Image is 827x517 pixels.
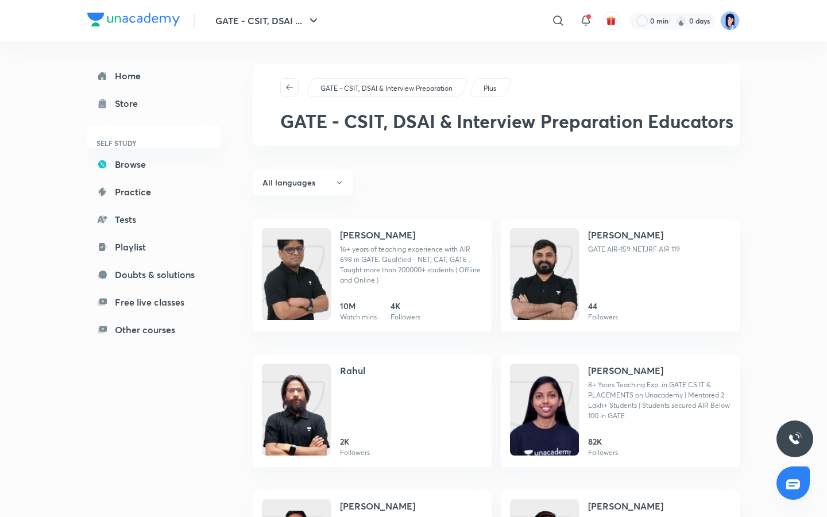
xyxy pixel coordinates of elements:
[253,219,492,331] a: Unacademy[PERSON_NAME]16+ years of teaching experience with AIR 698 in GATE. Qualified - NET, CAT...
[87,180,221,203] a: Practice
[87,64,221,87] a: Home
[87,13,180,29] a: Company Logo
[501,219,740,331] a: Unacademy[PERSON_NAME]GATE AIR-159 NETJRF AIR 11944Followers
[510,375,579,467] img: Unacademy
[588,228,663,242] h4: [PERSON_NAME]
[87,208,221,231] a: Tests
[87,133,221,153] h6: SELF STUDY
[87,318,221,341] a: Other courses
[588,447,618,458] p: Followers
[340,244,482,285] p: 16+ years of teaching experience with AIR 698 in GATE. Qualified - NET, CAT, GATE , Taught more t...
[87,263,221,286] a: Doubts & solutions
[588,244,731,254] p: GATE AIR-159 NETJRF AIR 119
[319,83,455,94] a: GATE - CSIT, DSAI & Interview Preparation
[588,435,618,447] h6: 82K
[588,499,663,513] h4: [PERSON_NAME]
[340,447,370,458] p: Followers
[588,300,618,312] h6: 44
[720,11,740,30] img: George P
[340,364,365,377] h4: Rahul
[588,364,663,377] h4: [PERSON_NAME]
[606,16,616,26] img: avatar
[602,11,620,30] button: avatar
[588,312,618,322] p: Followers
[208,9,327,32] button: GATE - CSIT, DSAI ...
[501,354,740,467] a: Unacademy[PERSON_NAME]8+ Years Teaching Exp. in GATE CS IT & PLACEMENTS on Unacademy | Mentored 2...
[788,432,802,446] img: ttu
[340,300,377,312] h6: 10M
[253,354,492,467] a: UnacademyRahul2KFollowers
[588,380,731,421] p: 8+ Years Teaching Exp. in GATE CS IT & PLACEMENTS on Unacademy | Mentored 2 Lakh+ Students | Stud...
[482,83,498,94] a: Plus
[87,13,180,26] img: Company Logo
[87,236,221,258] a: Playlist
[340,499,415,513] h4: [PERSON_NAME]
[87,291,221,314] a: Free live classes
[340,435,370,447] h6: 2K
[484,83,496,94] p: Plus
[320,83,453,94] p: GATE - CSIT, DSAI & Interview Preparation
[253,169,354,196] button: All languages
[87,92,221,115] a: Store
[115,97,145,110] div: Store
[87,153,221,176] a: Browse
[262,240,331,331] img: Unacademy
[340,228,415,242] h4: [PERSON_NAME]
[391,300,420,312] h6: 4K
[675,15,687,26] img: streak
[262,375,331,467] img: Unacademy
[510,240,579,331] img: Unacademy
[340,312,377,322] p: Watch mins
[280,110,740,132] h1: GATE - CSIT, DSAI & Interview Preparation Educators
[391,312,420,322] p: Followers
